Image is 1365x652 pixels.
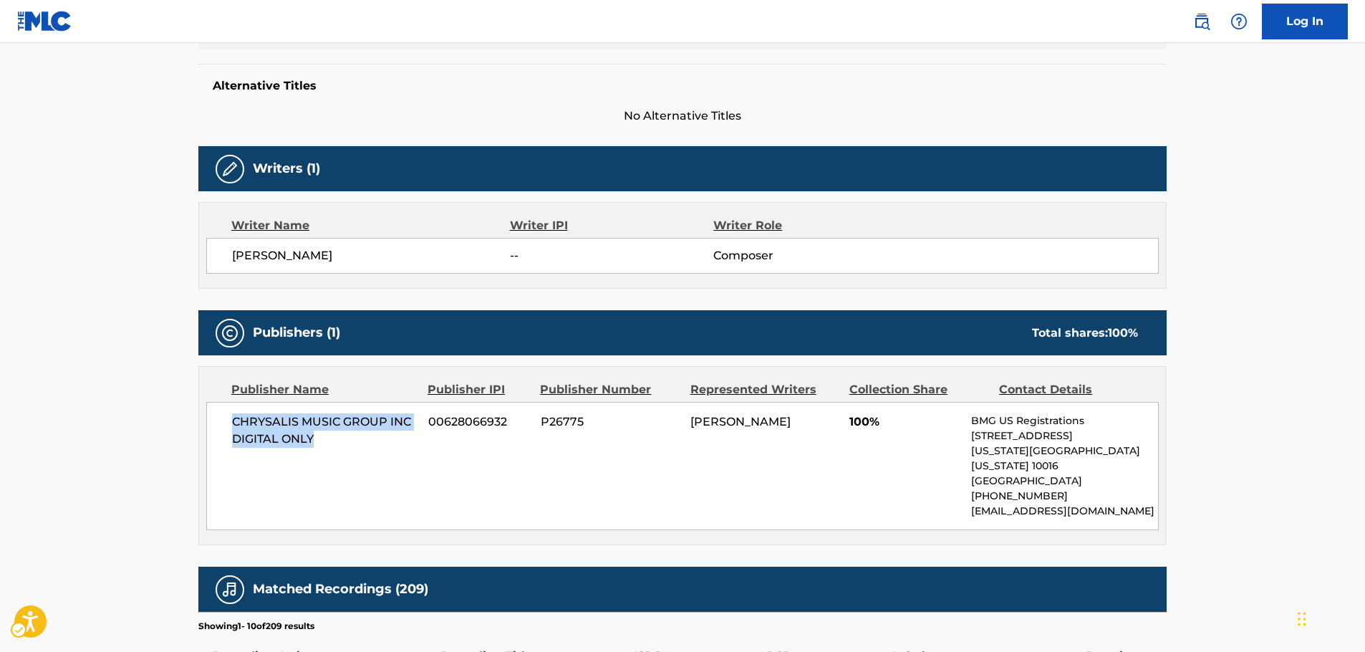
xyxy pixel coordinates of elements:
p: [STREET_ADDRESS] [971,428,1158,444]
span: [PERSON_NAME] [232,247,510,264]
p: [PHONE_NUMBER] [971,489,1158,504]
p: BMG US Registrations [971,413,1158,428]
span: CHRYSALIS MUSIC GROUP INC DIGITAL ONLY [232,413,418,448]
span: 100% [849,413,960,431]
div: Drag [1298,598,1306,641]
img: Publishers [221,325,238,342]
p: [EMAIL_ADDRESS][DOMAIN_NAME] [971,504,1158,519]
iframe: Hubspot Iframe [1293,583,1365,652]
span: 100 % [1108,326,1138,340]
div: Chat Widget [1293,583,1365,652]
a: Log In [1262,4,1348,39]
div: Collection Share [849,381,988,398]
div: Publisher IPI [428,381,529,398]
div: Writer IPI [510,217,714,234]
div: Writer Role [713,217,899,234]
img: MLC Logo [17,11,72,32]
img: search [1193,13,1210,30]
div: Publisher Name [231,381,417,398]
div: Represented Writers [690,381,839,398]
p: Showing 1 - 10 of 209 results [198,620,314,633]
span: [PERSON_NAME] [690,415,791,428]
div: Total shares: [1032,325,1138,342]
h5: Alternative Titles [213,79,1152,93]
p: [GEOGRAPHIC_DATA] [971,474,1158,489]
span: P26775 [541,413,680,431]
img: help [1230,13,1248,30]
p: [US_STATE][GEOGRAPHIC_DATA][US_STATE] 10016 [971,444,1158,474]
img: Writers [221,160,238,178]
h5: Publishers (1) [253,325,340,341]
div: Writer Name [231,217,510,234]
h5: Matched Recordings (209) [253,581,428,598]
span: -- [510,247,713,264]
div: Contact Details [999,381,1138,398]
div: Publisher Number [540,381,679,398]
h5: Writers (1) [253,160,320,177]
img: Matched Recordings [221,581,238,598]
span: 00628066932 [428,413,530,431]
span: Composer [713,247,899,264]
span: No Alternative Titles [198,107,1167,125]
